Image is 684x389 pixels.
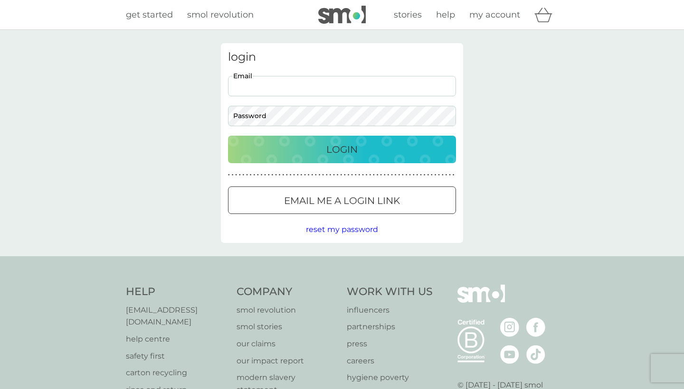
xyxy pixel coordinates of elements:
[347,338,433,350] a: press
[380,173,382,177] p: ●
[279,173,281,177] p: ●
[261,173,263,177] p: ●
[187,8,254,22] a: smol revolution
[500,345,519,364] img: visit the smol Youtube page
[304,173,306,177] p: ●
[187,9,254,20] span: smol revolution
[268,173,270,177] p: ●
[347,285,433,299] h4: Work With Us
[237,321,338,333] p: smol stories
[337,173,339,177] p: ●
[409,173,411,177] p: ●
[344,173,346,177] p: ●
[282,173,284,177] p: ●
[469,9,520,20] span: my account
[526,318,545,337] img: visit the smol Facebook page
[394,9,422,20] span: stories
[394,8,422,22] a: stories
[330,173,332,177] p: ●
[311,173,313,177] p: ●
[436,9,455,20] span: help
[395,173,397,177] p: ●
[290,173,292,177] p: ●
[406,173,408,177] p: ●
[237,355,338,367] a: our impact report
[272,173,274,177] p: ●
[306,225,378,234] span: reset my password
[366,173,368,177] p: ●
[228,173,230,177] p: ●
[228,136,456,163] button: Login
[228,50,456,64] h3: login
[534,5,558,24] div: basket
[293,173,295,177] p: ●
[126,333,227,345] a: help centre
[362,173,364,177] p: ●
[243,173,245,177] p: ●
[232,173,234,177] p: ●
[347,321,433,333] a: partnerships
[446,173,447,177] p: ●
[347,304,433,316] p: influencers
[237,304,338,316] a: smol revolution
[373,173,375,177] p: ●
[377,173,379,177] p: ●
[420,173,422,177] p: ●
[301,173,303,177] p: ●
[526,345,545,364] img: visit the smol Tiktok page
[257,173,259,177] p: ●
[297,173,299,177] p: ●
[347,355,433,367] a: careers
[384,173,386,177] p: ●
[315,173,317,177] p: ●
[391,173,393,177] p: ●
[347,371,433,384] a: hygiene poverty
[457,285,505,317] img: smol
[286,173,288,177] p: ●
[388,173,389,177] p: ●
[319,173,321,177] p: ●
[126,9,173,20] span: get started
[469,8,520,22] a: my account
[322,173,324,177] p: ●
[235,173,237,177] p: ●
[417,173,418,177] p: ●
[275,173,277,177] p: ●
[237,285,338,299] h4: Company
[340,173,342,177] p: ●
[126,304,227,328] a: [EMAIL_ADDRESS][DOMAIN_NAME]
[326,142,358,157] p: Login
[435,173,437,177] p: ●
[237,338,338,350] a: our claims
[126,367,227,379] a: carton recycling
[228,186,456,214] button: Email me a login link
[246,173,248,177] p: ●
[438,173,440,177] p: ●
[369,173,371,177] p: ●
[306,223,378,236] button: reset my password
[449,173,451,177] p: ●
[239,173,241,177] p: ●
[253,173,255,177] p: ●
[402,173,404,177] p: ●
[398,173,400,177] p: ●
[126,8,173,22] a: get started
[413,173,415,177] p: ●
[348,173,350,177] p: ●
[333,173,335,177] p: ●
[442,173,444,177] p: ●
[427,173,429,177] p: ●
[126,350,227,362] a: safety first
[284,193,400,208] p: Email me a login link
[436,8,455,22] a: help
